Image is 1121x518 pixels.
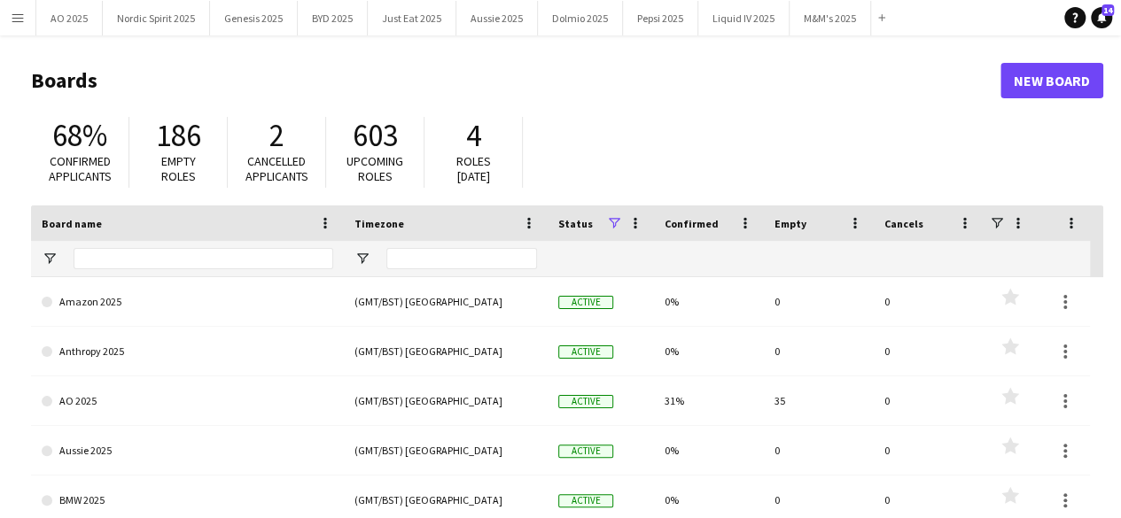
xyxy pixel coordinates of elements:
span: Confirmed [665,217,719,230]
div: (GMT/BST) [GEOGRAPHIC_DATA] [344,376,548,425]
span: Empty [775,217,806,230]
span: Active [558,296,613,309]
span: Confirmed applicants [49,153,112,184]
a: 14 [1091,7,1112,28]
div: 35 [764,376,874,425]
span: 4 [466,116,481,155]
button: Open Filter Menu [42,251,58,267]
span: Active [558,345,613,359]
div: 0 [764,426,874,475]
a: Aussie 2025 [42,426,333,475]
button: M&M's 2025 [790,1,871,35]
div: 0% [654,327,764,375]
span: 603 [353,116,398,155]
span: 68% [52,116,107,155]
div: 0 [874,426,984,475]
a: New Board [1000,63,1103,98]
button: Dolmio 2025 [538,1,623,35]
input: Board name Filter Input [74,248,333,269]
span: Timezone [354,217,404,230]
h1: Boards [31,67,1000,94]
span: 2 [269,116,284,155]
button: Genesis 2025 [210,1,298,35]
span: Roles [DATE] [456,153,491,184]
div: (GMT/BST) [GEOGRAPHIC_DATA] [344,277,548,326]
span: Active [558,494,613,507]
button: Open Filter Menu [354,251,370,267]
div: (GMT/BST) [GEOGRAPHIC_DATA] [344,426,548,475]
span: Status [558,217,593,230]
div: (GMT/BST) [GEOGRAPHIC_DATA] [344,327,548,375]
button: BYD 2025 [298,1,368,35]
button: Pepsi 2025 [623,1,698,35]
div: 0 [874,376,984,425]
button: Liquid IV 2025 [698,1,790,35]
button: Nordic Spirit 2025 [103,1,210,35]
div: 0% [654,277,764,326]
div: 0 [874,277,984,326]
input: Timezone Filter Input [386,248,537,269]
span: Active [558,445,613,458]
button: Just Eat 2025 [368,1,456,35]
span: Cancels [884,217,923,230]
span: Cancelled applicants [245,153,308,184]
button: AO 2025 [36,1,103,35]
div: 0 [764,327,874,375]
span: 14 [1102,4,1114,16]
a: Anthropy 2025 [42,327,333,376]
span: Upcoming roles [346,153,403,184]
div: 0 [874,327,984,375]
span: Board name [42,217,102,230]
span: Empty roles [161,153,196,184]
span: 186 [156,116,201,155]
div: 0% [654,426,764,475]
div: 31% [654,376,764,425]
button: Aussie 2025 [456,1,538,35]
a: Amazon 2025 [42,277,333,327]
a: AO 2025 [42,376,333,426]
span: Active [558,395,613,408]
div: 0 [764,277,874,326]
